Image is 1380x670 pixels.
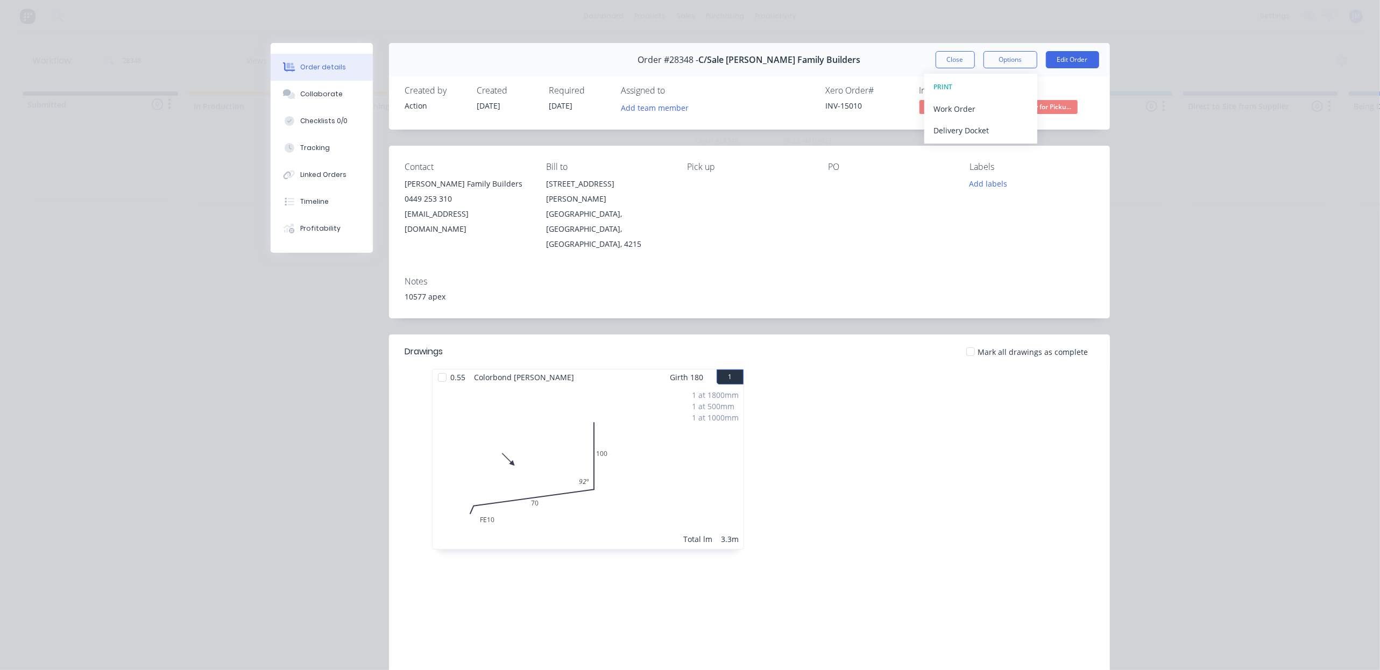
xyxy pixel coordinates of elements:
div: Tracking [300,143,330,153]
div: INV-15010 [826,100,907,111]
div: 0449 253 310 [405,191,529,206]
div: Work Order [934,101,1028,117]
div: Required [549,85,608,96]
div: 1 at 500mm [692,401,739,412]
div: 10577 apex [405,291,1094,302]
div: Contact [405,162,529,172]
button: Options [983,51,1037,68]
div: Timeline [300,197,329,206]
div: Created [477,85,536,96]
div: Order details [300,62,346,72]
button: Checklists 0/0 [271,108,373,134]
span: Order #28348 - [638,55,699,65]
div: [PERSON_NAME] Family Builders [405,176,529,191]
div: Collaborate [300,89,343,99]
button: Timeline [271,188,373,215]
span: [DATE] [549,101,573,111]
div: [EMAIL_ADDRESS][DOMAIN_NAME] [405,206,529,237]
div: 1 at 1800mm [692,389,739,401]
span: [DATE] [477,101,501,111]
div: Delivery Docket [934,123,1028,138]
div: [PERSON_NAME] Family Builders0449 253 310[EMAIL_ADDRESS][DOMAIN_NAME] [405,176,529,237]
div: Linked Orders [300,170,346,180]
div: Profitability [300,224,341,233]
div: Bill to [546,162,670,172]
button: Delivery Docket [924,119,1037,141]
div: Labels [969,162,1093,172]
button: Ready for Picku... [1013,100,1078,116]
div: Checklists 0/0 [300,116,348,126]
button: Tracking [271,134,373,161]
div: 0FE107010092º1 at 1800mm1 at 500mm1 at 1000mmTotal lm3.3m [433,385,744,549]
span: Mark all drawings as complete [978,346,1088,358]
div: Invoiced [919,85,1000,96]
button: Edit Order [1046,51,1099,68]
div: Xero Order # [826,85,907,96]
button: Collaborate [271,81,373,108]
button: Order details [271,54,373,81]
div: 1 at 1000mm [692,412,739,423]
div: Status [1013,85,1094,96]
div: Assigned to [621,85,729,96]
div: [GEOGRAPHIC_DATA], [GEOGRAPHIC_DATA], [GEOGRAPHIC_DATA], 4215 [546,206,670,252]
span: Ready for Picku... [1013,100,1078,113]
div: Notes [405,276,1094,287]
button: Profitability [271,215,373,242]
div: Pick up [687,162,811,172]
div: Action [405,100,464,111]
button: Add team member [615,100,694,115]
div: Created by [405,85,464,96]
div: [STREET_ADDRESS][PERSON_NAME][GEOGRAPHIC_DATA], [GEOGRAPHIC_DATA], [GEOGRAPHIC_DATA], 4215 [546,176,670,252]
button: Add labels [964,176,1013,191]
button: PRINT [924,76,1037,98]
button: Close [936,51,975,68]
div: Total lm [684,533,713,545]
div: PO [829,162,952,172]
div: Drawings [405,345,443,358]
button: Work Order [924,98,1037,119]
div: 3.3m [721,533,739,545]
button: 1 [717,369,744,384]
div: [STREET_ADDRESS][PERSON_NAME] [546,176,670,206]
span: Girth 180 [670,369,704,385]
span: 0.55 [447,369,470,385]
button: Add team member [621,100,695,115]
button: Linked Orders [271,161,373,188]
div: PRINT [934,80,1028,94]
span: Colorbond [PERSON_NAME] [470,369,579,385]
span: C/Sale [PERSON_NAME] Family Builders [699,55,861,65]
span: No [919,100,984,113]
